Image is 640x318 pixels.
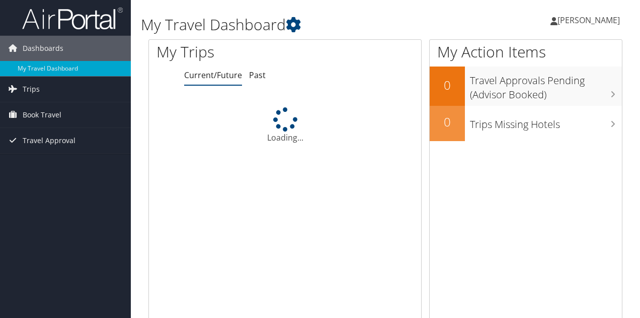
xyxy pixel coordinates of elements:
h1: My Trips [156,41,300,62]
a: Past [249,70,266,81]
a: 0Travel Approvals Pending (Advisor Booked) [430,67,622,105]
h3: Trips Missing Hotels [470,112,622,132]
a: Current/Future [184,70,242,81]
h1: My Action Items [430,41,622,62]
h3: Travel Approvals Pending (Advisor Booked) [470,69,622,102]
span: [PERSON_NAME] [557,15,620,26]
div: Loading... [149,107,421,144]
h1: My Travel Dashboard [141,14,467,35]
a: [PERSON_NAME] [550,5,630,35]
span: Dashboards [23,36,63,61]
h2: 0 [430,77,465,94]
h2: 0 [430,113,465,131]
span: Travel Approval [23,128,75,153]
span: Trips [23,77,40,102]
a: 0Trips Missing Hotels [430,106,622,141]
span: Book Travel [23,102,61,128]
img: airportal-logo.png [22,7,123,30]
